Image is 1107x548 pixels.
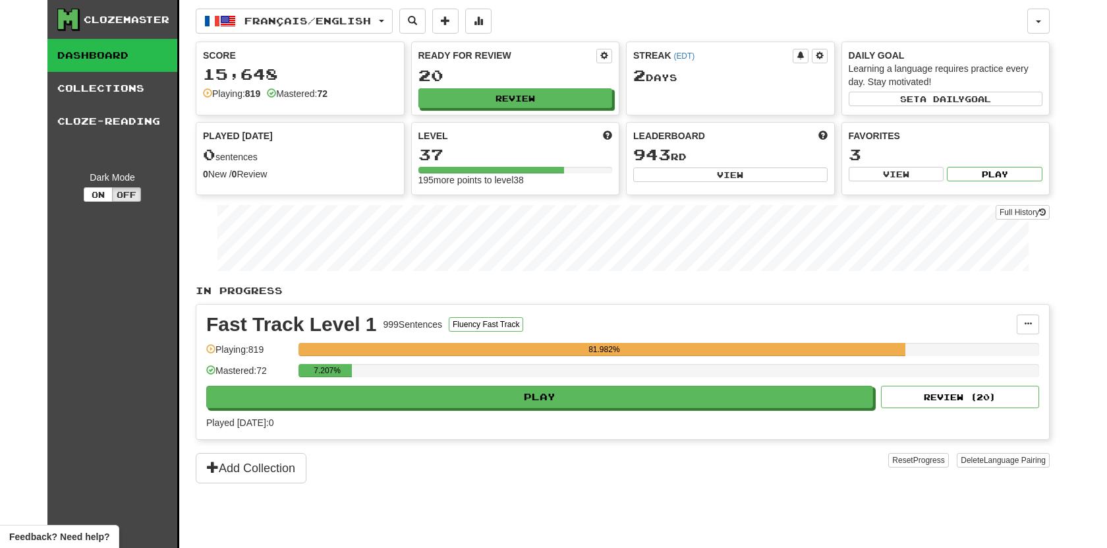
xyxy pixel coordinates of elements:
[849,129,1043,142] div: Favorites
[203,49,397,62] div: Score
[206,386,873,408] button: Play
[849,92,1043,106] button: Seta dailygoal
[206,364,292,386] div: Mastered: 72
[206,315,377,334] div: Fast Track Level 1
[673,51,695,61] a: (EDT)
[196,284,1050,297] p: In Progress
[633,49,793,62] div: Streak
[203,87,260,100] div: Playing:
[849,167,944,181] button: View
[849,62,1043,88] div: Learning a language requires practice every day. Stay motivated!
[418,67,613,84] div: 20
[603,129,612,142] span: Score more points to level up
[432,9,459,34] button: Add sentence to collection
[920,94,965,104] span: a daily
[203,167,397,181] div: New / Review
[449,317,523,332] button: Fluency Fast Track
[418,129,448,142] span: Level
[633,145,671,164] span: 943
[206,343,292,365] div: Playing: 819
[47,72,177,105] a: Collections
[302,364,352,377] div: 7.207%
[196,453,306,483] button: Add Collection
[913,456,945,465] span: Progress
[84,13,169,26] div: Clozemaster
[244,15,371,26] span: Français / English
[9,530,109,543] span: Open feedback widget
[206,417,273,428] span: Played [DATE]: 0
[418,173,613,187] div: 195 more points to level 38
[196,9,393,34] button: Français/English
[84,187,113,202] button: On
[633,129,705,142] span: Leaderboard
[633,167,828,182] button: View
[849,146,1043,163] div: 3
[302,343,905,356] div: 81.982%
[957,453,1050,468] button: DeleteLanguage Pairing
[203,129,273,142] span: Played [DATE]
[232,169,237,179] strong: 0
[203,169,208,179] strong: 0
[317,88,327,99] strong: 72
[47,105,177,138] a: Cloze-Reading
[245,88,260,99] strong: 819
[633,146,828,164] div: rd
[267,87,327,100] div: Mastered:
[818,129,828,142] span: This week in points, UTC
[112,187,141,202] button: Off
[849,49,1043,62] div: Daily Goal
[383,318,443,331] div: 999 Sentences
[947,167,1042,181] button: Play
[203,146,397,164] div: sentences
[399,9,426,34] button: Search sentences
[418,49,597,62] div: Ready for Review
[57,171,167,184] div: Dark Mode
[418,88,613,108] button: Review
[888,453,948,468] button: ResetProgress
[465,9,492,34] button: More stats
[203,66,397,82] div: 15,648
[633,66,646,84] span: 2
[47,39,177,72] a: Dashboard
[984,456,1046,465] span: Language Pairing
[203,145,215,164] span: 0
[881,386,1039,408] button: Review (20)
[996,205,1050,220] a: Full History
[418,146,613,163] div: 37
[633,67,828,84] div: Day s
